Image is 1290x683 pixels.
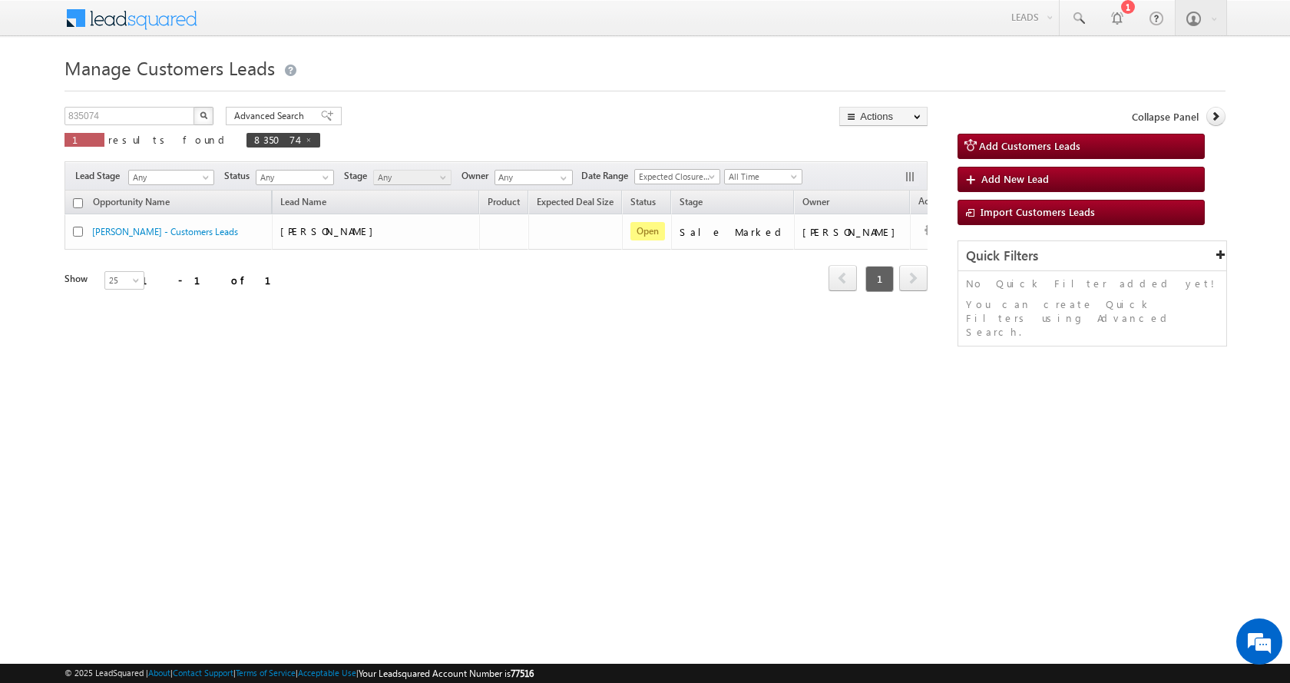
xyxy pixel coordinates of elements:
span: 77516 [511,668,534,679]
a: [PERSON_NAME] - Customers Leads [92,226,238,237]
div: Sale Marked [680,225,787,239]
div: Quick Filters [958,241,1226,271]
span: Any [374,171,447,184]
a: Any [128,170,214,185]
p: No Quick Filter added yet! [966,277,1219,290]
img: Search [200,111,207,119]
span: Lead Name [273,194,334,214]
span: Stage [344,169,373,183]
span: Any [256,171,329,184]
span: Import Customers Leads [981,205,1095,218]
span: Product [488,196,520,207]
span: Add Customers Leads [979,139,1080,152]
span: Open [630,222,665,240]
span: Manage Customers Leads [64,55,275,80]
a: Expected Deal Size [529,194,621,214]
span: Owner [802,196,829,207]
span: Expected Closure Date [635,170,715,184]
span: Lead Stage [75,169,126,183]
input: Check all records [73,198,83,208]
span: Stage [680,196,703,207]
a: next [899,267,928,291]
span: Status [224,169,256,183]
span: Advanced Search [234,109,309,123]
div: Show [64,272,92,286]
span: All Time [725,170,798,184]
a: Any [373,170,451,185]
input: Type to Search [495,170,573,185]
span: Opportunity Name [93,196,170,207]
span: Add New Lead [981,172,1049,185]
span: 1 [865,266,894,292]
button: Actions [839,107,928,126]
span: [PERSON_NAME] [280,224,381,237]
a: Status [623,194,663,214]
span: Collapse Panel [1132,110,1199,124]
a: Contact Support [173,668,233,678]
span: Expected Deal Size [537,196,614,207]
span: next [899,265,928,291]
a: Opportunity Name [85,194,177,214]
span: 835074 [254,133,297,146]
a: Any [256,170,334,185]
a: Terms of Service [236,668,296,678]
a: prev [829,267,857,291]
span: 1 [72,133,97,146]
span: Your Leadsquared Account Number is [359,668,534,679]
span: results found [108,133,230,146]
div: [PERSON_NAME] [802,225,903,239]
span: Any [129,171,209,184]
a: All Time [724,169,802,184]
span: prev [829,265,857,291]
a: Stage [672,194,710,214]
div: 1 - 1 of 1 [141,271,289,289]
a: 25 [104,271,144,290]
a: Show All Items [552,171,571,186]
p: You can create Quick Filters using Advanced Search. [966,297,1219,339]
span: © 2025 LeadSquared | | | | | [64,666,534,681]
span: Actions [911,193,957,213]
a: Expected Closure Date [634,169,720,184]
span: Owner [461,169,495,183]
span: Date Range [581,169,634,183]
span: 25 [105,274,146,287]
a: About [148,668,170,678]
a: Acceptable Use [298,668,356,678]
